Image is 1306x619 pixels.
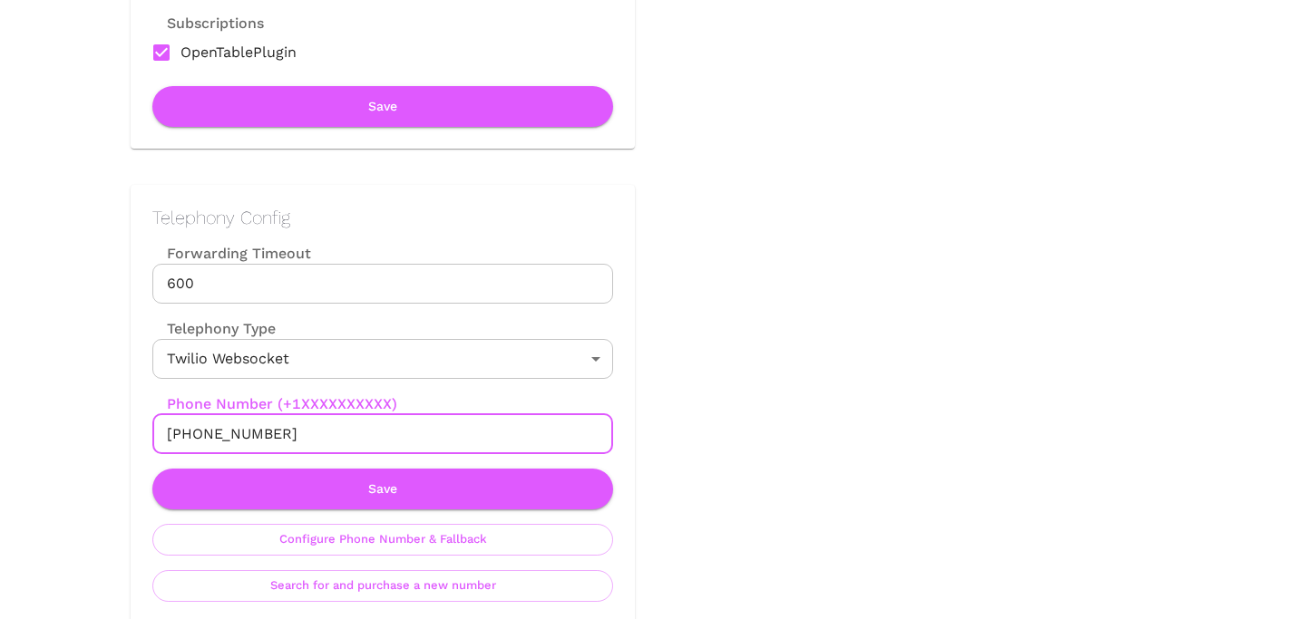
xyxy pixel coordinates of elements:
[152,339,613,379] div: Twilio Websocket
[152,13,264,34] label: Subscriptions
[152,524,613,556] button: Configure Phone Number & Fallback
[152,207,613,228] h2: Telephony Config
[152,243,613,264] label: Forwarding Timeout
[180,42,297,63] span: OpenTablePlugin
[152,469,613,509] button: Save
[152,570,613,602] button: Search for and purchase a new number
[152,318,276,339] label: Telephony Type
[152,86,613,127] button: Save
[152,393,613,414] label: Phone Number (+1XXXXXXXXXX)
